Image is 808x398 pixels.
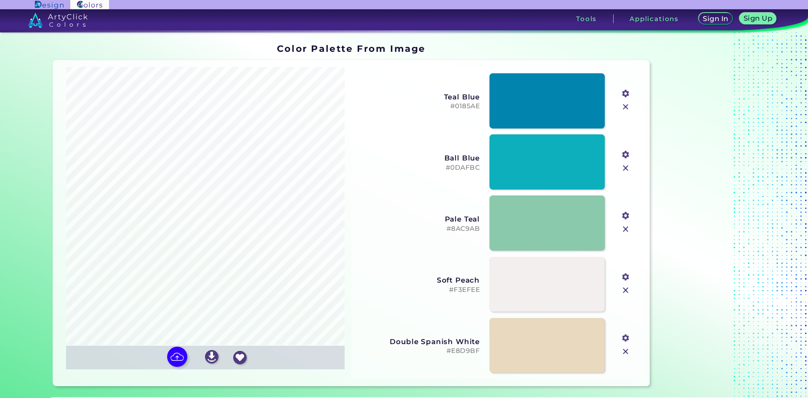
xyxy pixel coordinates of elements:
[630,16,679,22] h3: Applications
[358,225,480,233] h5: #8AC9AB
[28,13,88,28] img: logo_artyclick_colors_white.svg
[358,102,480,110] h5: #0185AE
[277,42,426,55] h1: Color Palette From Image
[739,13,776,24] a: Sign Up
[576,16,597,22] h3: Tools
[620,346,631,357] img: icon_close.svg
[703,15,728,22] h5: Sign In
[358,93,480,101] h3: Teal Blue
[167,347,187,367] img: icon picture
[358,337,480,346] h3: Double Spanish White
[358,276,480,284] h3: Soft Peach
[620,163,631,174] img: icon_close.svg
[358,154,480,162] h3: Ball Blue
[620,102,631,112] img: icon_close.svg
[358,164,480,172] h5: #0DAFBC
[620,224,631,235] img: icon_close.svg
[358,347,480,355] h5: #E8D9BF
[358,215,480,223] h3: Pale Teal
[233,351,247,364] img: icon_favourite_white.svg
[743,15,772,22] h5: Sign Up
[358,286,480,294] h5: #F3EFEE
[205,350,218,363] img: icon_download_white.svg
[698,13,733,24] a: Sign In
[620,285,631,296] img: icon_close.svg
[35,1,63,9] img: ArtyClick Design logo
